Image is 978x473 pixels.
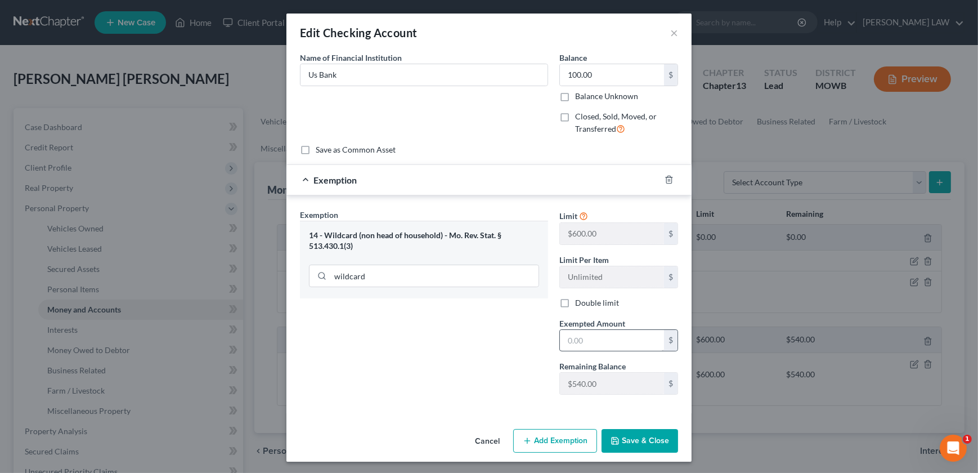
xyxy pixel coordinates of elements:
[560,373,664,394] input: --
[300,53,402,63] span: Name of Financial Institution
[940,435,967,462] iframe: Intercom live chat
[559,211,577,221] span: Limit
[575,297,619,309] label: Double limit
[559,52,587,64] label: Balance
[664,266,678,288] div: $
[560,266,664,288] input: --
[963,435,972,444] span: 1
[575,91,638,102] label: Balance Unknown
[300,25,417,41] div: Edit Checking Account
[313,175,357,185] span: Exemption
[560,223,664,244] input: --
[560,330,664,351] input: 0.00
[300,64,548,86] input: Enter name...
[300,210,338,220] span: Exemption
[559,319,625,328] span: Exempted Amount
[330,265,539,287] input: Search exemption rules...
[602,429,678,453] button: Save & Close
[316,144,396,155] label: Save as Common Asset
[309,230,539,251] div: 14 - Wildcard (non head of household) - Mo. Rev. Stat. § 513.430.1(3)
[513,429,597,453] button: Add Exemption
[664,223,678,244] div: $
[560,64,664,86] input: 0.00
[559,360,626,372] label: Remaining Balance
[664,373,678,394] div: $
[670,26,678,39] button: ×
[664,330,678,351] div: $
[466,430,509,453] button: Cancel
[559,254,609,266] label: Limit Per Item
[664,64,678,86] div: $
[575,111,657,133] span: Closed, Sold, Moved, or Transferred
